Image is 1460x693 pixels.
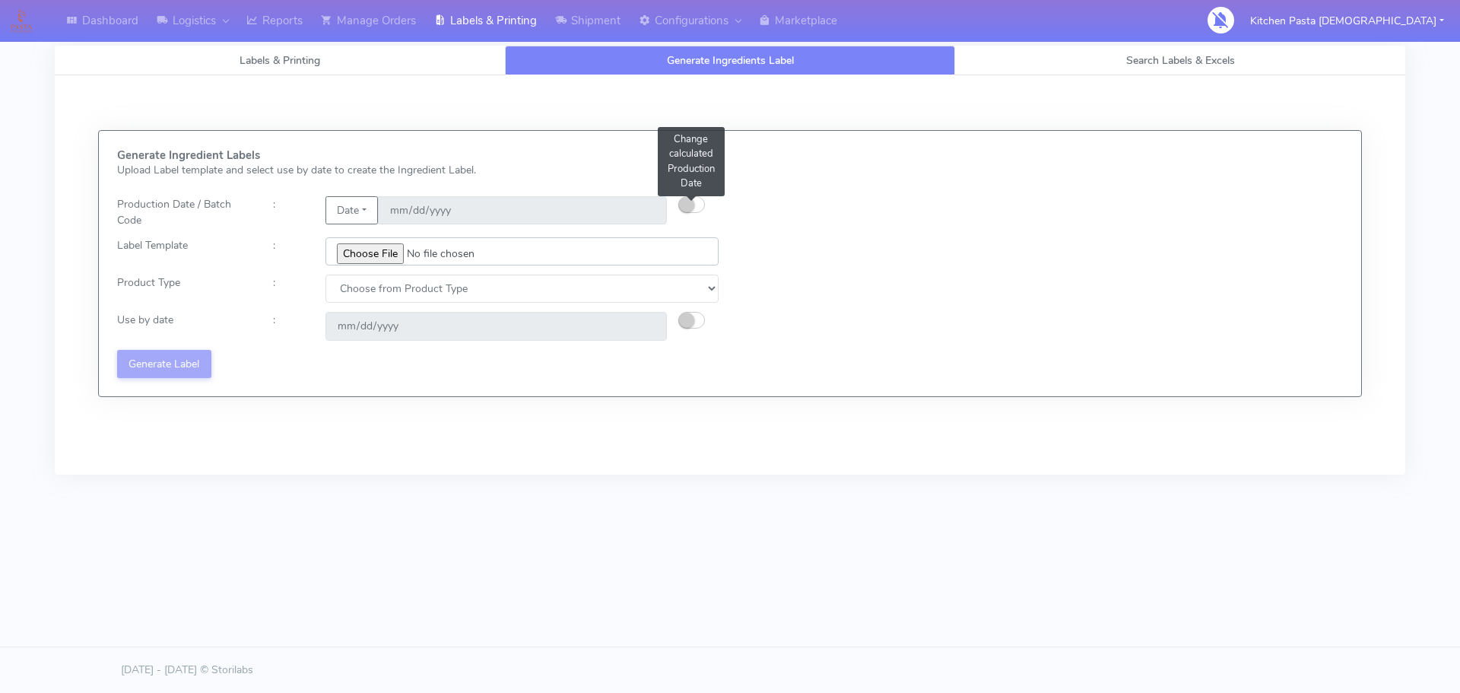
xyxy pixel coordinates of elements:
[240,53,320,68] span: Labels & Printing
[1126,53,1235,68] span: Search Labels & Excels
[106,275,262,303] div: Product Type
[262,312,313,340] div: :
[1239,5,1455,37] button: Kitchen Pasta [DEMOGRAPHIC_DATA]
[106,196,262,228] div: Production Date / Batch Code
[117,149,719,162] h5: Generate Ingredient Labels
[106,312,262,340] div: Use by date
[117,350,211,378] button: Generate Label
[262,275,313,303] div: :
[667,53,794,68] span: Generate Ingredients Label
[262,196,313,228] div: :
[262,237,313,265] div: :
[117,162,719,178] p: Upload Label template and select use by date to create the Ingredient Label.
[55,46,1405,75] ul: Tabs
[106,237,262,265] div: Label Template
[325,196,378,224] button: Date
